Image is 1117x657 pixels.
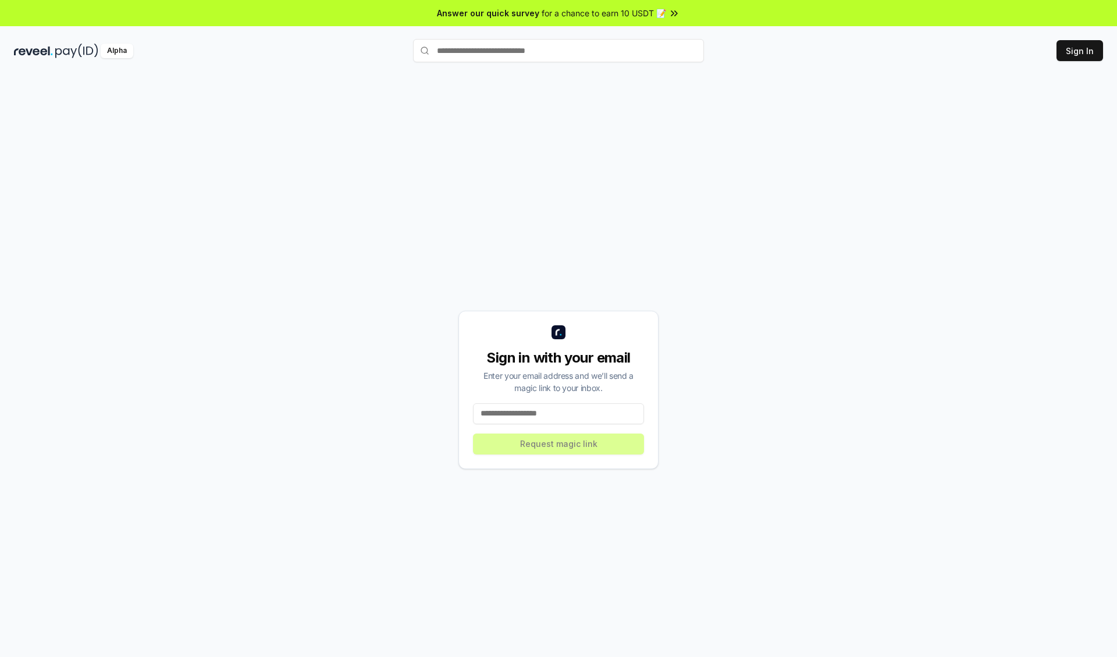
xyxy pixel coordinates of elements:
div: Alpha [101,44,133,58]
span: Answer our quick survey [437,7,539,19]
div: Enter your email address and we’ll send a magic link to your inbox. [473,370,644,394]
button: Sign In [1056,40,1103,61]
img: reveel_dark [14,44,53,58]
img: logo_small [552,325,565,339]
img: pay_id [55,44,98,58]
span: for a chance to earn 10 USDT 📝 [542,7,666,19]
div: Sign in with your email [473,349,644,367]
